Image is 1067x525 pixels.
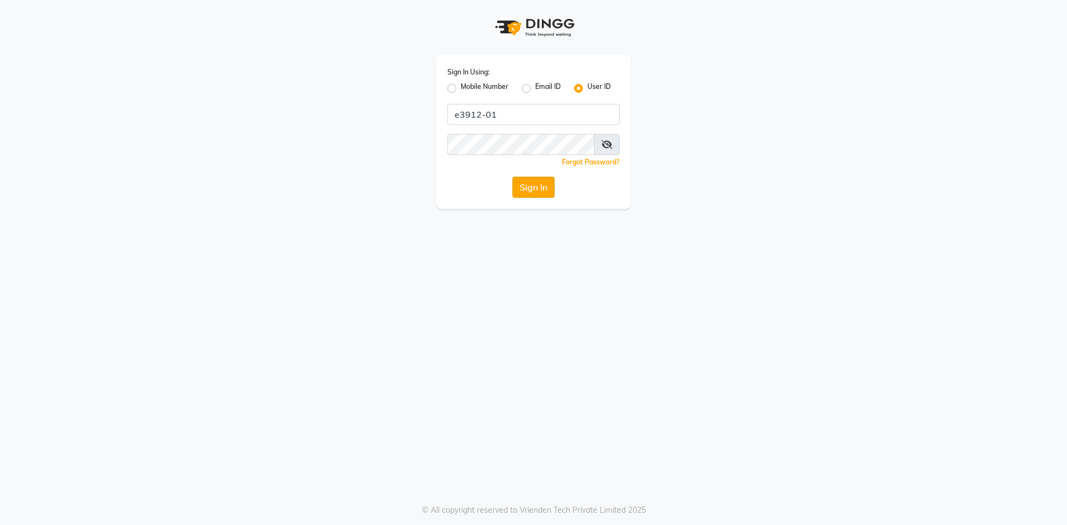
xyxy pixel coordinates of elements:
label: Sign In Using: [447,67,490,77]
a: Forgot Password? [562,158,620,166]
label: Mobile Number [461,82,508,95]
input: Username [447,104,620,125]
img: logo1.svg [489,11,578,44]
button: Sign In [512,177,555,198]
label: User ID [587,82,611,95]
label: Email ID [535,82,561,95]
input: Username [447,134,595,155]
